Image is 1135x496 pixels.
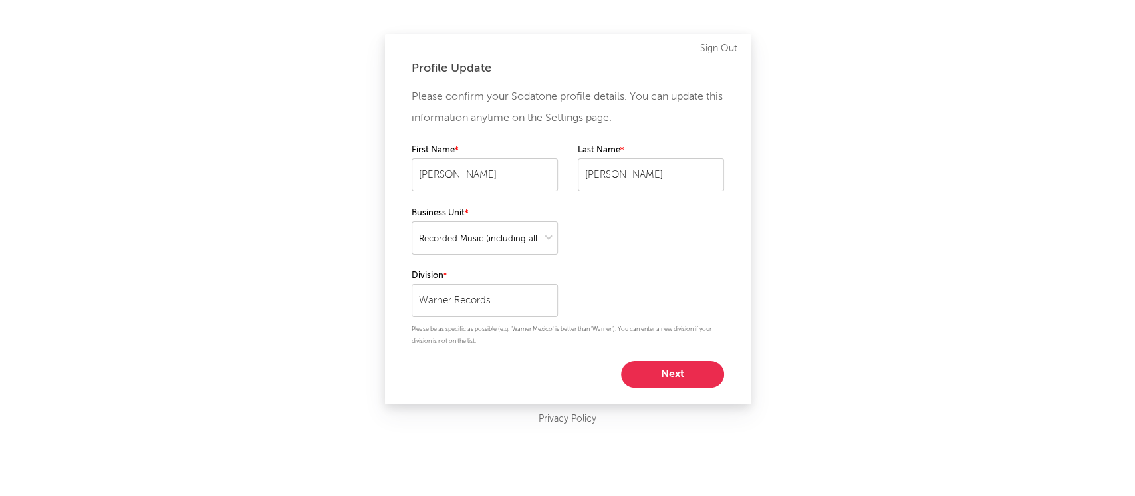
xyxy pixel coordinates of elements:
p: Please confirm your Sodatone profile details. You can update this information anytime on the Sett... [412,86,724,129]
label: Business Unit [412,205,558,221]
input: Your division [412,284,558,317]
a: Sign Out [700,41,737,57]
label: Division [412,268,558,284]
label: First Name [412,142,558,158]
label: Last Name [578,142,724,158]
a: Privacy Policy [539,411,596,428]
input: Your last name [578,158,724,191]
div: Profile Update [412,61,724,76]
button: Next [621,361,724,388]
input: Your first name [412,158,558,191]
p: Please be as specific as possible (e.g. 'Warner Mexico' is better than 'Warner'). You can enter a... [412,324,724,348]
